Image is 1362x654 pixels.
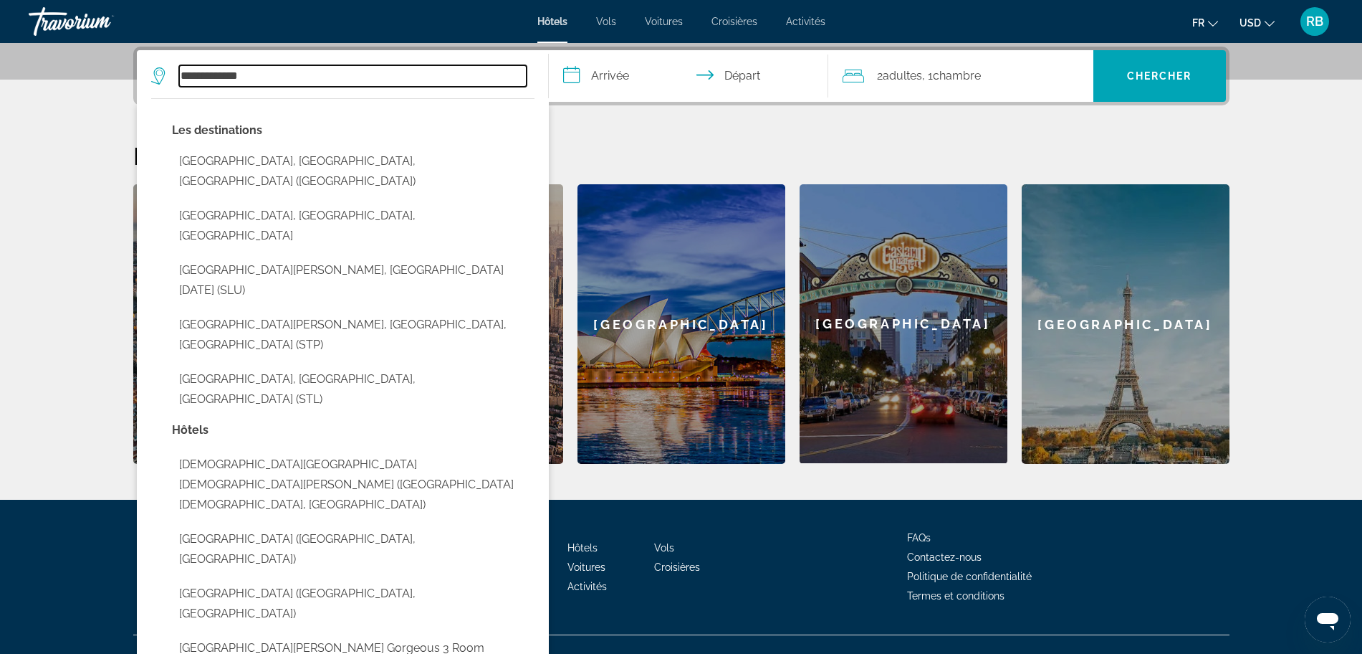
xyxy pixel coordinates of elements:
[179,65,527,87] input: Search hotel destination
[933,69,981,82] span: Chambre
[172,366,534,413] button: Select city: Saint Louis, MO, United States (STL)
[137,50,1226,102] div: Search widget
[800,184,1007,463] div: [GEOGRAPHIC_DATA]
[1022,184,1229,464] div: [GEOGRAPHIC_DATA]
[577,184,785,464] div: [GEOGRAPHIC_DATA]
[1192,17,1204,29] span: fr
[172,148,534,195] button: Select city: Saint Augustine, FL, United States (UST)
[577,184,785,464] a: Sydney[GEOGRAPHIC_DATA]
[567,542,598,554] a: Hôtels
[133,184,341,464] a: Barcelona[GEOGRAPHIC_DATA]
[654,561,700,573] a: Croisières
[172,120,534,141] p: City options
[654,542,674,554] a: Vols
[172,526,534,573] button: Select hotel: Saint Ten Hotel (Belgrade, RS)
[29,3,172,40] a: Travorium
[549,50,828,102] button: Select check in and out date
[1093,50,1226,102] button: Search
[922,66,981,86] span: , 1
[172,311,534,359] button: Select city: Saint Paul, MN, United States (STP)
[172,257,534,304] button: Select city: St. Lucia, Saint Lucia (SLU)
[133,141,1229,170] h2: Destinations en vedette
[567,581,607,592] a: Activités
[133,184,341,464] div: [GEOGRAPHIC_DATA]
[786,16,825,27] a: Activités
[172,451,534,518] button: Select hotel: Sainte Mère Église Ferme de Beauvais (Sainte-Mere-Eglise, FR)
[1306,14,1323,29] span: RB
[1127,70,1192,82] span: Chercher
[907,571,1032,582] a: Politique de confidentialité
[537,16,567,27] a: Hôtels
[172,202,534,250] button: Select city: Sainte-Maxime, Saint-Tropez, France
[567,561,605,573] a: Voitures
[172,580,534,627] button: Select hotel: Saint P Apartments (Saint Petersburg, RU)
[883,69,922,82] span: Adultes
[1305,597,1351,643] iframe: Bouton de lancement de la fenêtre de messagerie
[596,16,616,27] a: Vols
[1296,6,1333,37] button: User Menu
[828,50,1093,102] button: Travelers: 2 adults, 0 children
[1239,12,1275,33] button: Change currency
[711,16,757,27] a: Croisières
[1192,12,1218,33] button: Change language
[1022,184,1229,464] a: Paris[GEOGRAPHIC_DATA]
[877,66,922,86] span: 2
[172,420,534,440] p: Hotel options
[645,16,683,27] a: Voitures
[907,590,1004,602] a: Termes et conditions
[907,532,931,544] a: FAQs
[800,184,1007,464] a: San Diego[GEOGRAPHIC_DATA]
[907,551,982,563] a: Contactez-nous
[1239,17,1261,29] span: USD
